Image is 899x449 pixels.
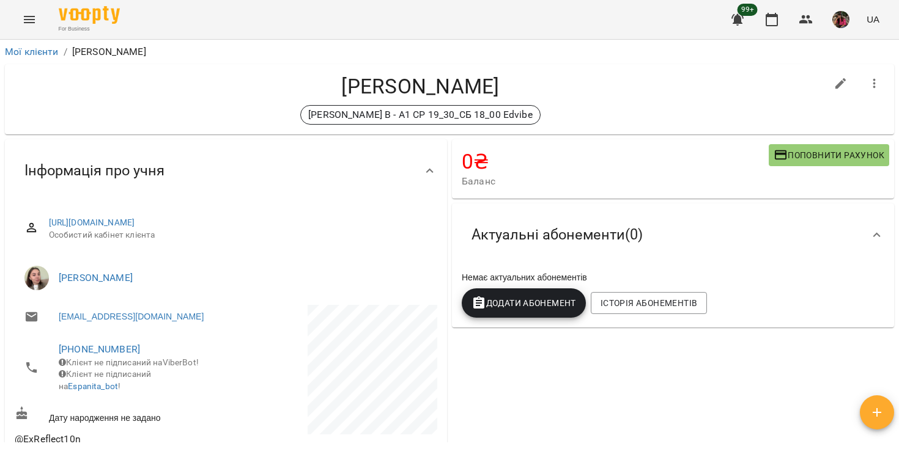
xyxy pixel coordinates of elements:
div: Дату народження не задано [12,404,226,426]
li: / [64,45,67,59]
p: [PERSON_NAME] [72,45,146,59]
h4: 0 ₴ [462,149,769,174]
span: Клієнт не підписаний на ! [59,369,151,391]
a: [PERSON_NAME] [59,272,133,283]
span: Інформація про учня [24,161,165,180]
img: Кожухар Валерія [24,266,49,290]
span: @ExReflect10n [15,433,81,445]
span: Клієнт не підписаний на ViberBot! [59,357,199,367]
p: [PERSON_NAME] В - А1 СР 19_30_СБ 18_00 Edvibe [308,108,533,122]
h4: [PERSON_NAME] [15,74,826,99]
button: UA [862,8,884,31]
span: Особистий кабінет клієнта [49,229,427,241]
a: [PHONE_NUMBER] [59,343,140,355]
a: [EMAIL_ADDRESS][DOMAIN_NAME] [59,310,204,323]
img: 7105fa523d679504fad829f6fcf794f1.JPG [832,11,849,28]
span: Історія абонементів [601,296,697,310]
button: Історія абонементів [591,292,707,314]
div: [PERSON_NAME] В - А1 СР 19_30_СБ 18_00 Edvibe [300,105,541,125]
span: Актуальні абонементи ( 0 ) [472,225,643,244]
div: Актуальні абонементи(0) [452,203,894,266]
div: Немає актуальних абонементів [459,269,887,286]
span: 99+ [738,4,758,16]
button: Додати Абонемент [462,288,586,318]
button: Поповнити рахунок [769,144,889,166]
button: Menu [15,5,44,34]
span: Додати Абонемент [472,296,576,310]
span: For Business [59,25,120,33]
a: Мої клієнти [5,46,59,57]
span: Баланс [462,174,769,189]
span: UA [867,13,879,26]
div: Інформація про учня [5,139,447,202]
span: Поповнити рахунок [774,148,884,162]
img: Voopty Logo [59,6,120,24]
nav: breadcrumb [5,45,894,59]
a: Espanita_bot [68,381,118,391]
a: [URL][DOMAIN_NAME] [49,217,135,227]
